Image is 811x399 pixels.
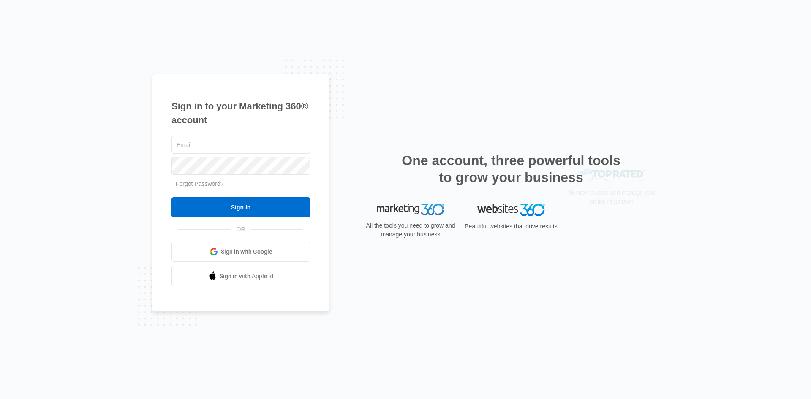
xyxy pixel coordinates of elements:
[221,247,272,256] span: Sign in with Google
[176,180,224,187] a: Forgot Password?
[477,204,545,216] img: Websites 360
[464,222,558,231] p: Beautiful websites that drive results
[564,223,659,241] p: Monitor reviews and manage your online reputation
[363,221,458,239] p: All the tools you need to grow and manage your business
[171,266,310,286] a: Sign in with Apple Id
[171,242,310,262] a: Sign in with Google
[171,136,310,154] input: Email
[171,99,310,127] h1: Sign in to your Marketing 360® account
[171,197,310,217] input: Sign In
[377,204,444,215] img: Marketing 360
[231,225,251,234] span: OR
[220,272,274,281] span: Sign in with Apple Id
[399,152,623,186] h2: One account, three powerful tools to grow your business
[578,204,645,217] img: Top Rated Local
